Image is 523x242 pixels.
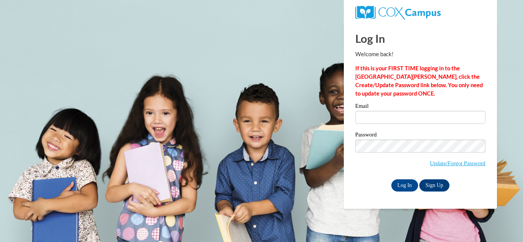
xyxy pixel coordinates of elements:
[355,6,441,19] img: COX Campus
[419,179,449,192] a: Sign Up
[391,179,418,192] input: Log In
[355,50,485,58] p: Welcome back!
[355,103,485,111] label: Email
[355,9,441,15] a: COX Campus
[355,31,485,46] h1: Log In
[355,132,485,140] label: Password
[430,160,485,166] a: Update/Forgot Password
[355,65,483,97] strong: If this is your FIRST TIME logging in to the [GEOGRAPHIC_DATA][PERSON_NAME], click the Create/Upd...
